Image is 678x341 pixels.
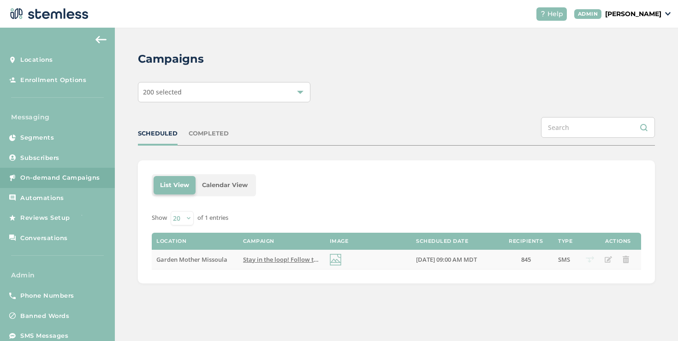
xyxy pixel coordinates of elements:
[20,234,68,243] span: Conversations
[20,133,54,142] span: Segments
[20,173,100,182] span: On-demand Campaigns
[20,76,86,85] span: Enrollment Options
[521,255,531,264] span: 845
[541,117,655,138] input: Search
[20,331,68,341] span: SMS Messages
[243,255,556,264] span: Stay in the loop! Follow the link below to see our current specials at [GEOGRAPHIC_DATA]. Reply E...
[20,213,70,223] span: Reviews Setup
[558,238,572,244] label: Type
[138,51,204,67] h2: Campaigns
[416,255,477,264] span: [DATE] 09:00 AM MDT
[665,12,671,16] img: icon_down-arrow-small-66adaf34.svg
[547,9,563,19] span: Help
[330,238,349,244] label: Image
[20,194,64,203] span: Automations
[95,36,107,43] img: icon-arrow-back-accent-c549486e.svg
[595,233,641,250] th: Actions
[156,255,227,264] span: Garden Mother Missoula
[143,88,182,96] span: 200 selected
[632,297,678,341] iframe: Chat Widget
[330,254,341,265] img: icon-img-d887fa0c.svg
[77,209,95,227] img: glitter-stars-b7820f95.gif
[243,256,321,264] label: Stay in the loop! Follow the link below to see our current specials at Garden Mother. Reply END t...
[189,129,229,138] div: COMPLETED
[138,129,178,138] div: SCHEDULED
[156,238,186,244] label: Location
[574,9,602,19] div: ADMIN
[509,238,543,244] label: Recipients
[196,176,254,194] li: Calendar View
[20,312,69,321] span: Banned Words
[540,11,546,17] img: icon-help-white-03924b79.svg
[20,153,59,163] span: Subscribers
[156,256,234,264] label: Garden Mother Missoula
[243,238,274,244] label: Campaign
[605,9,661,19] p: [PERSON_NAME]
[558,256,577,264] label: SMS
[20,291,74,300] span: Phone Numbers
[20,55,53,65] span: Locations
[416,238,468,244] label: Scheduled Date
[154,176,196,194] li: List View
[416,256,494,264] label: 09/15/2025 09:00 AM MDT
[558,255,570,264] span: SMS
[152,213,167,223] label: Show
[197,213,228,223] label: of 1 entries
[7,5,89,23] img: logo-dark-0685b13c.svg
[503,256,549,264] label: 845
